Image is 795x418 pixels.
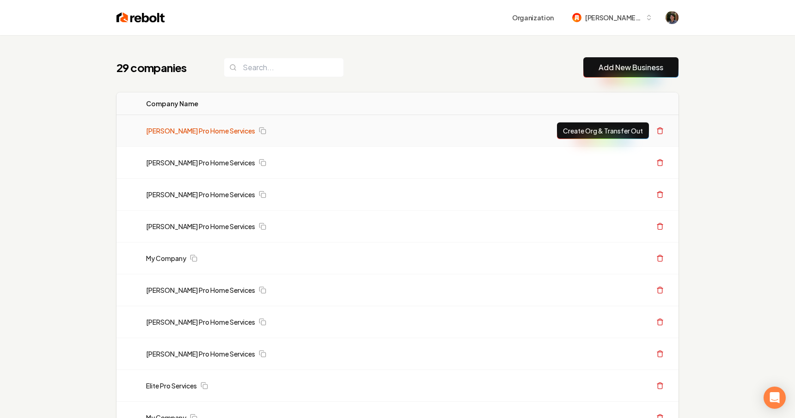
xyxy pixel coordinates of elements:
[146,349,255,358] a: [PERSON_NAME] Pro Home Services
[146,126,255,135] a: [PERSON_NAME] Pro Home Services
[146,222,255,231] a: [PERSON_NAME] Pro Home Services
[146,158,255,167] a: [PERSON_NAME] Pro Home Services
[146,317,255,327] a: [PERSON_NAME] Pro Home Services
[585,13,642,23] span: [PERSON_NAME]-62
[146,190,255,199] a: [PERSON_NAME] Pro Home Services
[557,122,649,139] button: Create Org & Transfer Out
[116,11,165,24] img: Rebolt Logo
[139,92,415,115] th: Company Name
[572,13,581,22] img: mitchell-62
[764,387,786,409] div: Open Intercom Messenger
[583,57,679,78] button: Add New Business
[224,58,344,77] input: Search...
[146,254,186,263] a: My Company
[666,11,679,24] img: Mitchell Stahl
[116,60,205,75] h1: 29 companies
[146,381,197,390] a: Elite Pro Services
[666,11,679,24] button: Open user button
[146,285,255,295] a: [PERSON_NAME] Pro Home Services
[507,9,559,26] button: Organization
[599,62,663,73] a: Add New Business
